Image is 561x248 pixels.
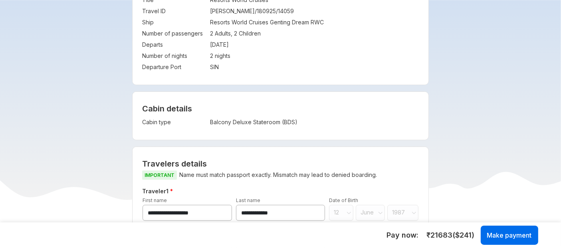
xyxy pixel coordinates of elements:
[142,170,419,180] p: Name must match passport exactly. Mismatch may lead to denied boarding.
[412,209,416,217] svg: angle down
[210,17,419,28] td: Resorts World Cruises Genting Dream RWC
[142,171,177,180] span: IMPORTANT
[206,39,210,50] td: :
[347,209,351,217] svg: angle down
[481,226,538,245] button: Make payment
[206,17,210,28] td: :
[142,50,206,62] td: Number of nights
[142,6,206,17] td: Travel ID
[142,117,206,128] td: Cabin type
[206,6,210,17] td: :
[361,208,375,216] span: June
[210,50,419,62] td: 2 nights
[142,159,419,169] h2: Travelers details
[210,39,419,50] td: [DATE]
[387,230,419,240] h5: Pay now :
[143,197,167,203] label: First name
[392,208,409,216] span: 1987
[142,28,206,39] td: Number of passengers
[210,28,419,39] td: 2 Adults, 2 Children
[378,209,383,217] svg: angle down
[210,117,357,128] td: Balcony Deluxe Stateroom (BDS)
[210,6,419,17] td: [PERSON_NAME]/180925/14059
[334,208,344,216] span: 12
[206,117,210,128] td: :
[210,62,419,73] td: SIN
[142,17,206,28] td: Ship
[141,186,420,196] h5: Traveler 1
[329,197,358,203] label: Date of Birth
[427,230,475,240] span: ₹ 21683 ($ 241 )
[206,62,210,73] td: :
[142,104,419,113] h4: Cabin details
[142,62,206,73] td: Departure Port
[142,39,206,50] td: Departs
[236,197,260,203] label: Last name
[206,28,210,39] td: :
[206,50,210,62] td: :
